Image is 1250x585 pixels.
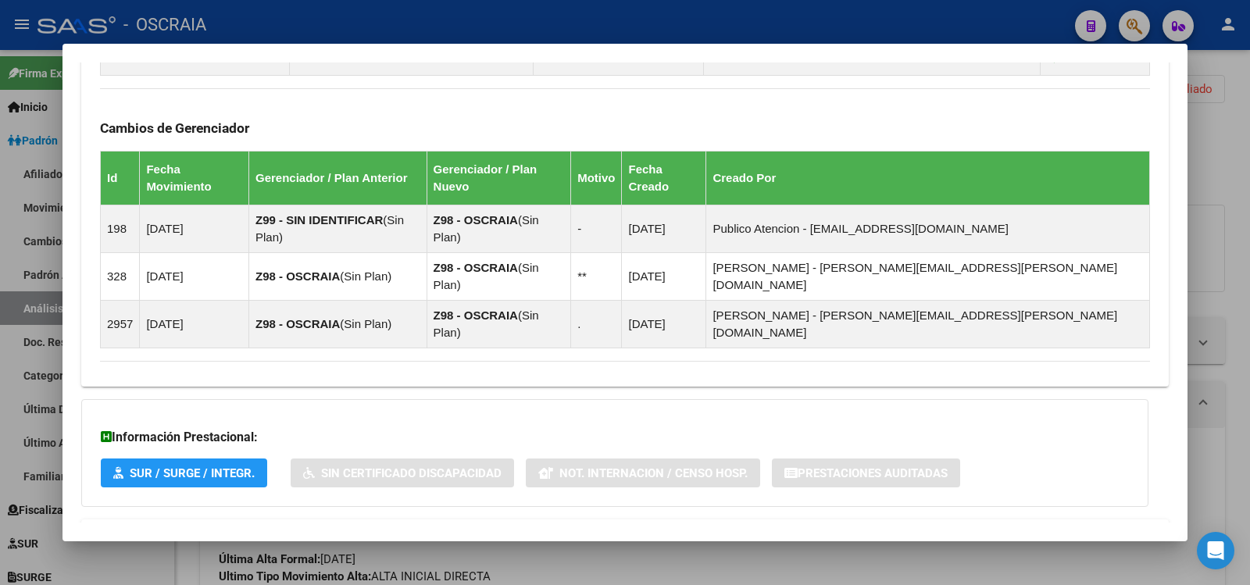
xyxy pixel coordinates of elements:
th: Gerenciador / Plan Anterior [249,151,427,205]
span: SUR / SURGE / INTEGR. [130,466,255,480]
h3: Información Prestacional: [101,428,1129,447]
div: Open Intercom Messenger [1197,532,1234,569]
span: Sin Plan [434,213,539,244]
span: Sin Plan [255,213,404,244]
span: Prestaciones Auditadas [798,466,948,480]
span: Sin Plan [434,309,539,339]
span: Sin Plan [344,317,387,330]
h3: Cambios de Gerenciador [100,119,1150,137]
strong: Z98 - OSCRAIA [434,309,518,322]
td: . [571,300,622,348]
td: 2957 [101,300,140,348]
th: Id [101,151,140,205]
td: ( ) [249,205,427,252]
td: 198 [101,205,140,252]
button: Prestaciones Auditadas [772,458,960,487]
td: Publico Atencion - [EMAIL_ADDRESS][DOMAIN_NAME] [706,205,1150,252]
span: Sin Plan [434,261,539,291]
strong: Z98 - OSCRAIA [434,213,518,227]
td: [DATE] [622,252,706,300]
td: ( ) [249,300,427,348]
td: [DATE] [140,252,249,300]
button: Sin Certificado Discapacidad [291,458,514,487]
td: ( ) [427,252,571,300]
td: [PERSON_NAME] - [PERSON_NAME][EMAIL_ADDRESS][PERSON_NAME][DOMAIN_NAME] [706,300,1150,348]
span: Sin Certificado Discapacidad [321,466,502,480]
td: - [571,205,622,252]
td: [DATE] [622,300,706,348]
th: Creado Por [706,151,1150,205]
button: SUR / SURGE / INTEGR. [101,458,267,487]
strong: Z99 - SIN IDENTIFICAR [255,213,383,227]
td: 328 [101,252,140,300]
span: 20366444735 [107,49,179,62]
th: Motivo [571,151,622,205]
strong: Z98 - OSCRAIA [434,261,518,274]
td: ( ) [427,300,571,348]
th: Fecha Movimiento [140,151,249,205]
th: Fecha Creado [622,151,706,205]
td: [DATE] [622,205,706,252]
button: Not. Internacion / Censo Hosp. [526,458,760,487]
span: Sin Plan [344,269,387,283]
strong: Z98 - OSCRAIA [255,317,340,330]
td: ( ) [249,252,427,300]
td: [DATE] [140,205,249,252]
td: ( ) [427,205,571,252]
strong: Z98 - OSCRAIA [255,269,340,283]
th: Gerenciador / Plan Nuevo [427,151,571,205]
td: [DATE] [140,300,249,348]
td: [PERSON_NAME] - [PERSON_NAME][EMAIL_ADDRESS][PERSON_NAME][DOMAIN_NAME] [706,252,1150,300]
span: Not. Internacion / Censo Hosp. [559,466,748,480]
mat-expansion-panel-header: Aportes y Contribuciones del Afiliado: 23179457989 [81,519,1169,557]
